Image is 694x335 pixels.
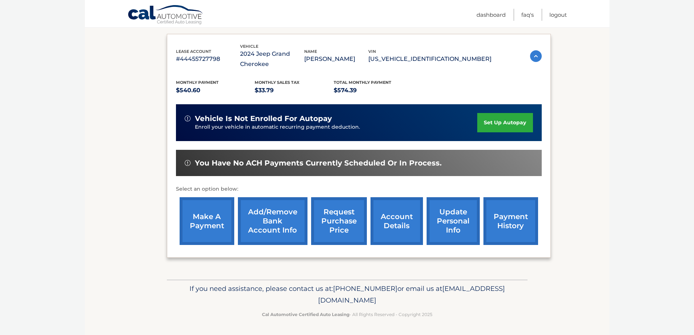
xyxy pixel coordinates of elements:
[240,49,304,69] p: 2024 Jeep Grand Cherokee
[195,123,478,131] p: Enroll your vehicle in automatic recurring payment deduction.
[176,185,542,194] p: Select an option below:
[180,197,234,245] a: make a payment
[262,312,349,317] strong: Cal Automotive Certified Auto Leasing
[477,113,533,132] a: set up autopay
[128,5,204,26] a: Cal Automotive
[304,54,368,64] p: [PERSON_NAME]
[185,160,191,166] img: alert-white.svg
[368,54,491,64] p: [US_VEHICLE_IDENTIFICATION_NUMBER]
[172,283,523,306] p: If you need assistance, please contact us at: or email us at
[483,197,538,245] a: payment history
[477,9,506,21] a: Dashboard
[176,54,240,64] p: #44455727798
[240,44,258,49] span: vehicle
[521,9,534,21] a: FAQ's
[255,80,299,85] span: Monthly sales Tax
[530,50,542,62] img: accordion-active.svg
[370,197,423,245] a: account details
[549,9,567,21] a: Logout
[195,159,442,168] span: You have no ACH payments currently scheduled or in process.
[176,80,219,85] span: Monthly Payment
[176,49,211,54] span: lease account
[255,85,334,96] p: $33.79
[334,85,413,96] p: $574.39
[195,114,332,123] span: vehicle is not enrolled for autopay
[333,284,397,293] span: [PHONE_NUMBER]
[311,197,367,245] a: request purchase price
[427,197,480,245] a: update personal info
[238,197,307,245] a: Add/Remove bank account info
[304,49,317,54] span: name
[368,49,376,54] span: vin
[185,116,191,121] img: alert-white.svg
[172,311,523,318] p: - All Rights Reserved - Copyright 2025
[334,80,391,85] span: Total Monthly Payment
[318,284,505,304] span: [EMAIL_ADDRESS][DOMAIN_NAME]
[176,85,255,96] p: $540.60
